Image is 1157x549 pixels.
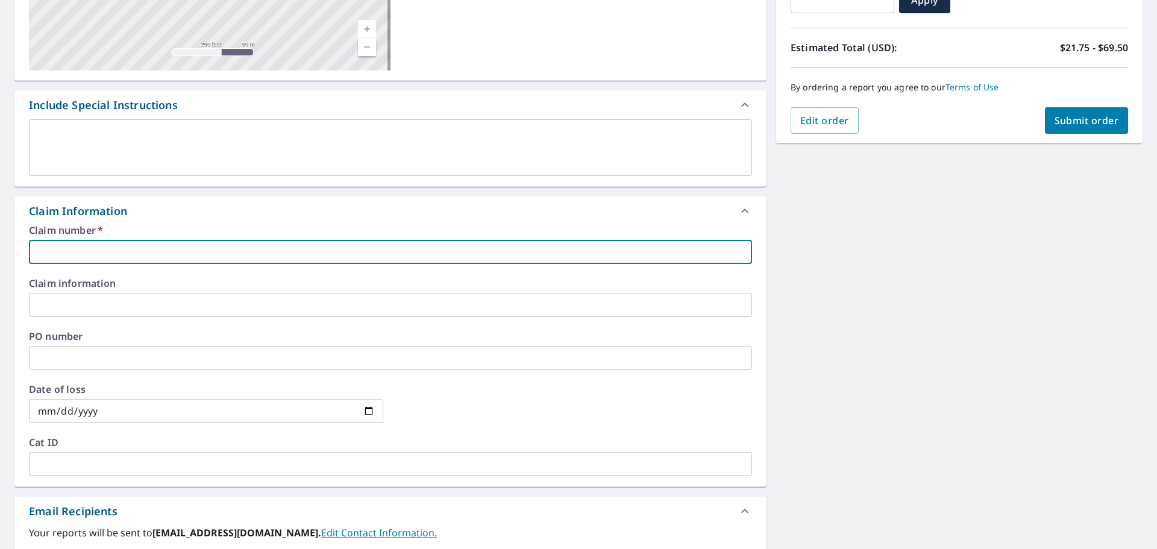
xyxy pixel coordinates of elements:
[358,20,376,38] a: Current Level 17, Zoom In
[29,278,752,288] label: Claim information
[1060,40,1128,55] p: $21.75 - $69.50
[29,225,752,235] label: Claim number
[14,497,767,525] div: Email Recipients
[29,97,178,113] div: Include Special Instructions
[14,196,767,225] div: Claim Information
[29,525,752,540] label: Your reports will be sent to
[358,38,376,56] a: Current Level 17, Zoom Out
[29,384,383,394] label: Date of loss
[791,82,1128,93] p: By ordering a report you agree to our
[800,114,849,127] span: Edit order
[945,81,999,93] a: Terms of Use
[152,526,321,539] b: [EMAIL_ADDRESS][DOMAIN_NAME].
[321,526,437,539] a: EditContactInfo
[791,107,859,134] button: Edit order
[14,90,767,119] div: Include Special Instructions
[29,503,118,519] div: Email Recipients
[1045,107,1129,134] button: Submit order
[29,438,752,447] label: Cat ID
[1055,114,1119,127] span: Submit order
[29,203,127,219] div: Claim Information
[29,331,752,341] label: PO number
[791,40,959,55] p: Estimated Total (USD):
